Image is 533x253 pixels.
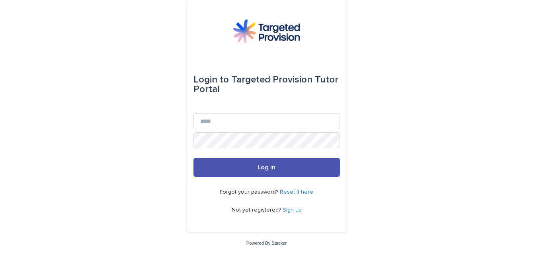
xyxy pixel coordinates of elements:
[220,189,280,195] span: Forgot your password?
[246,241,287,245] a: Powered By Stacker
[258,164,275,171] span: Log in
[193,75,229,84] span: Login to
[193,158,340,177] button: Log in
[233,19,300,43] img: M5nRWzHhSzIhMunXDL62
[283,207,302,213] a: Sign up
[280,189,313,195] a: Reset it here
[232,207,283,213] span: Not yet registered?
[193,69,340,100] div: Targeted Provision Tutor Portal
